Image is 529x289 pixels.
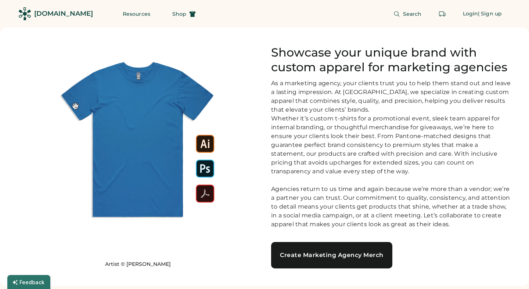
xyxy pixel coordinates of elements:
[34,9,93,18] div: [DOMAIN_NAME]
[385,7,431,21] button: Search
[105,261,171,268] a: Artist © [PERSON_NAME]
[463,10,478,18] div: Login
[271,79,511,229] div: As a marketing agency, your clients trust you to help them stand out and leave a lasting impressi...
[271,242,392,268] a: Create Marketing Agency Merch
[494,256,526,288] iframe: Front Chat
[435,7,450,21] button: Retrieve an order
[163,7,205,21] button: Shop
[18,7,31,20] img: Rendered Logo - Screens
[271,45,511,75] h1: Showcase your unique brand with custom apparel for marketing agencies
[172,11,186,17] span: Shop
[403,11,422,17] span: Search
[280,252,384,258] div: Create Marketing Agency Merch
[114,7,159,21] button: Resources
[478,10,502,18] div: | Sign up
